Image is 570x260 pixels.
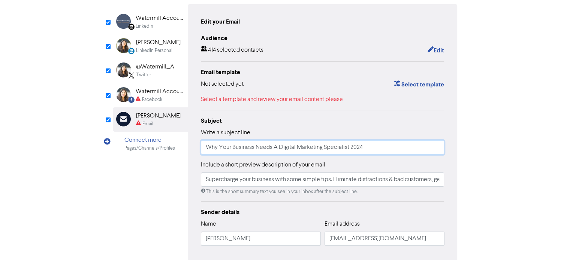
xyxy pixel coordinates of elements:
img: Twitter [116,62,131,77]
div: [PERSON_NAME] [136,111,181,120]
div: LinkedinPersonal [PERSON_NAME]LinkedIn Personal [113,34,188,58]
div: Email [142,120,153,128]
div: This is the short summary text you see in your inbox after the subject line. [201,188,444,195]
button: Select template [393,80,444,89]
div: [PERSON_NAME]Email [113,107,188,132]
img: Linkedin [116,14,131,29]
div: Watermill Accounting [136,14,184,23]
label: Write a subject line [201,128,250,137]
div: Connect more [124,136,175,145]
div: Subject [201,116,444,125]
div: Not selected yet [201,80,244,89]
div: Sender details [201,208,444,217]
div: Email template [201,68,444,77]
label: Name [201,220,216,229]
div: Audience [201,34,444,43]
div: Pages/Channels/Profiles [124,145,175,152]
iframe: Chat Widget [533,224,570,260]
label: Include a short preview description of your email [201,160,325,169]
div: LinkedIn Personal [136,47,172,54]
div: LinkedIn [136,23,153,30]
div: Facebook Watermill Accounting LimitedFacebook [113,83,188,107]
div: 414 selected contacts [201,46,263,55]
div: Watermill Accounting Limited [136,87,184,96]
div: Select a template and review your email content please [201,95,444,104]
div: Facebook [142,96,162,103]
div: @Watermill_A [136,62,174,71]
img: Facebook [116,87,131,102]
img: LinkedinPersonal [116,38,131,53]
div: Connect morePages/Channels/Profiles [113,132,188,156]
div: Linkedin Watermill AccountingLinkedIn [113,10,188,34]
div: Twitter@Watermill_ATwitter [113,58,188,83]
label: Email address [325,220,360,229]
button: Edit [427,46,444,55]
div: Twitter [136,71,151,79]
div: [PERSON_NAME] [136,38,181,47]
div: Edit your Email [201,17,240,26]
